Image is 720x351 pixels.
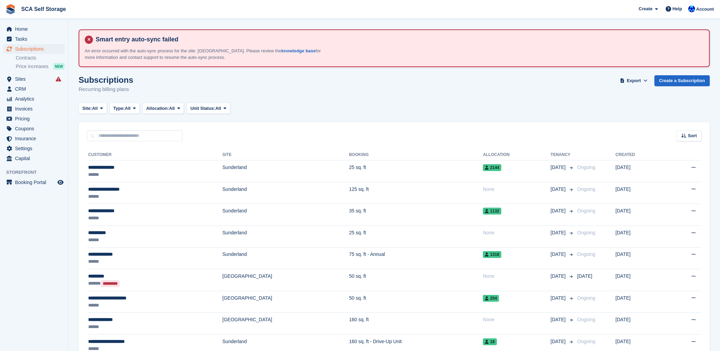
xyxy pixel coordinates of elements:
[222,225,349,247] td: Sunderland
[615,182,665,204] td: [DATE]
[222,182,349,204] td: Sunderland
[349,204,483,226] td: 35 sq. ft
[483,208,501,214] span: 1132
[349,182,483,204] td: 125 sq. ft
[349,225,483,247] td: 25 sq. ft
[627,77,641,84] span: Export
[577,230,595,235] span: Ongoing
[15,74,56,84] span: Sites
[349,291,483,313] td: 50 sq. ft
[222,247,349,269] td: Sunderland
[3,84,65,94] a: menu
[615,204,665,226] td: [DATE]
[483,149,551,160] th: Allocation
[93,36,704,43] h4: Smart entry auto-sync failed
[551,207,567,214] span: [DATE]
[483,295,499,302] span: 204
[615,225,665,247] td: [DATE]
[15,114,56,123] span: Pricing
[349,160,483,182] td: 25 sq. ft
[222,204,349,226] td: Sunderland
[577,273,592,279] span: [DATE]
[56,76,61,82] i: Smart entry sync failures have occurred
[577,165,595,170] span: Ongoing
[79,103,107,114] button: Site: All
[349,149,483,160] th: Booking
[577,208,595,213] span: Ongoing
[190,105,215,112] span: Unit Status:
[696,6,714,13] span: Account
[551,164,567,171] span: [DATE]
[15,124,56,133] span: Coupons
[87,149,222,160] th: Customer
[82,105,92,112] span: Site:
[3,178,65,187] a: menu
[5,4,16,14] img: stora-icon-8386f47178a22dfd0bd8f6a31ec36ba5ce8667c1dd55bd0f319d3a0aa187defe.svg
[15,134,56,143] span: Insurance
[15,94,56,104] span: Analytics
[15,34,56,44] span: Tasks
[113,105,125,112] span: Type:
[222,160,349,182] td: Sunderland
[222,291,349,313] td: [GEOGRAPHIC_DATA]
[3,134,65,143] a: menu
[3,34,65,44] a: menu
[3,24,65,34] a: menu
[688,132,697,139] span: Sort
[551,229,567,236] span: [DATE]
[3,114,65,123] a: menu
[577,186,595,192] span: Ongoing
[53,63,65,70] div: NEW
[79,75,133,84] h1: Subscriptions
[577,317,595,322] span: Ongoing
[15,154,56,163] span: Capital
[639,5,652,12] span: Create
[3,74,65,84] a: menu
[551,316,567,323] span: [DATE]
[483,273,551,280] div: None
[3,94,65,104] a: menu
[577,251,595,257] span: Ongoing
[3,124,65,133] a: menu
[16,63,49,70] span: Price increases
[3,144,65,153] a: menu
[222,149,349,160] th: Site
[146,105,169,112] span: Allocation:
[222,269,349,291] td: [GEOGRAPHIC_DATA]
[483,251,501,258] span: 1318
[169,105,175,112] span: All
[110,103,140,114] button: Type: All
[349,269,483,291] td: 50 sq. ft
[349,247,483,269] td: 75 sq. ft - Annual
[551,273,567,280] span: [DATE]
[16,63,65,70] a: Price increases NEW
[483,164,501,171] span: 2144
[18,3,69,15] a: SCA Self Storage
[483,229,551,236] div: None
[92,105,98,112] span: All
[688,5,695,12] img: Kelly Neesham
[3,154,65,163] a: menu
[619,75,649,87] button: Export
[551,251,567,258] span: [DATE]
[16,55,65,61] a: Contracts
[615,269,665,291] td: [DATE]
[615,247,665,269] td: [DATE]
[615,291,665,313] td: [DATE]
[187,103,230,114] button: Unit Status: All
[15,84,56,94] span: CRM
[3,44,65,54] a: menu
[654,75,710,87] a: Create a Subscription
[577,295,595,301] span: Ongoing
[551,338,567,345] span: [DATE]
[3,104,65,114] a: menu
[349,313,483,335] td: 160 sq. ft
[615,160,665,182] td: [DATE]
[673,5,682,12] span: Help
[15,44,56,54] span: Subscriptions
[483,316,551,323] div: None
[56,178,65,186] a: Preview store
[215,105,221,112] span: All
[15,104,56,114] span: Invoices
[15,24,56,34] span: Home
